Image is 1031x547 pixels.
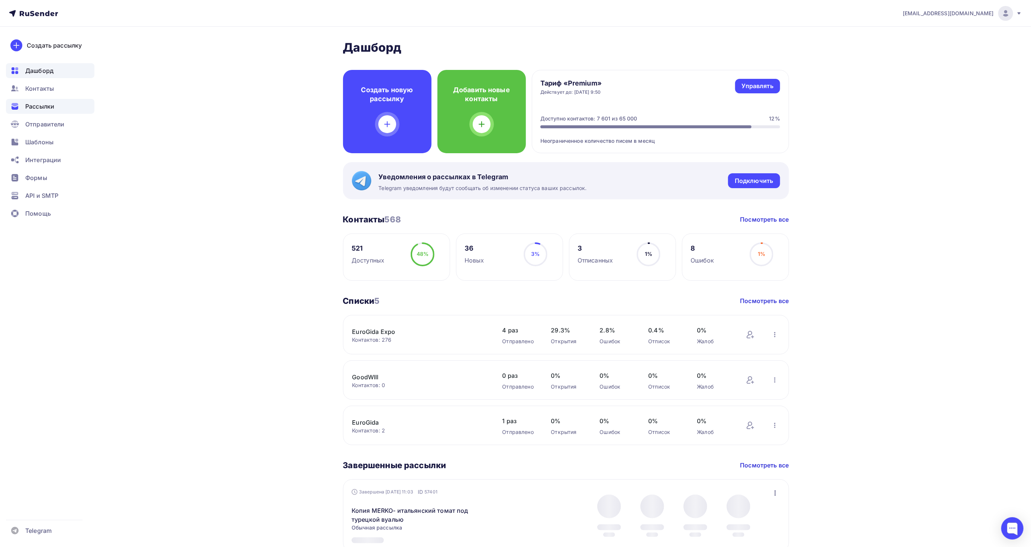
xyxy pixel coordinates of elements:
span: 0% [649,416,682,425]
span: 4 раз [502,326,536,335]
span: Рассылки [25,102,54,111]
h3: Списки [343,296,380,306]
span: 568 [385,215,401,224]
h4: Тариф «Premium» [540,79,602,88]
div: Отправлено [502,383,536,390]
div: Действует до: [DATE] 9:50 [540,89,602,95]
div: Ошибок [600,428,634,436]
span: 0% [551,371,585,380]
span: 0% [697,371,731,380]
span: Формы [25,173,47,182]
div: Подключить [735,177,773,185]
a: [EMAIL_ADDRESS][DOMAIN_NAME] [903,6,1022,21]
div: Доступных [352,256,384,265]
a: Дашборд [6,63,94,78]
h3: Контакты [343,214,401,225]
a: EuroGida Expo [352,327,479,336]
span: 3% [531,251,540,257]
a: Формы [6,170,94,185]
span: Контакты [25,84,54,93]
span: 0% [649,371,682,380]
div: Отправлено [502,428,536,436]
div: Отписанных [578,256,613,265]
div: 3 [578,244,613,253]
h4: Добавить новые контакты [449,86,514,103]
span: 57401 [424,488,437,496]
span: 0.4% [649,326,682,335]
a: Посмотреть все [740,215,789,224]
span: Помощь [25,209,51,218]
a: Посмотреть все [740,461,789,470]
a: Посмотреть все [740,296,789,305]
div: Отписок [649,383,682,390]
span: 1% [758,251,765,257]
span: Шаблоны [25,138,54,147]
a: EuroGida [352,418,479,427]
div: Завершена [DATE] 11:03 [352,488,437,496]
div: Ошибок [600,338,634,345]
div: 36 [465,244,484,253]
span: API и SMTP [25,191,58,200]
span: 1% [645,251,652,257]
span: Дашборд [25,66,54,75]
h3: Завершенные рассылки [343,460,446,470]
div: Ошибок [600,383,634,390]
div: Контактов: 0 [352,382,488,389]
a: GoodWIll [352,373,479,382]
a: Управлять [735,79,780,93]
div: Создать рассылку [27,41,82,50]
span: 0% [551,416,585,425]
span: [EMAIL_ADDRESS][DOMAIN_NAME] [903,10,994,17]
span: 5 [374,296,379,306]
span: 48% [417,251,429,257]
span: 2.8% [600,326,634,335]
a: Шаблоны [6,135,94,149]
div: Открытия [551,383,585,390]
span: Уведомления о рассылках в Telegram [379,173,587,181]
div: 521 [352,244,384,253]
span: ID [418,488,423,496]
div: Открытия [551,338,585,345]
span: 0% [600,416,634,425]
a: Копия MERKO- итальянский томат под турецкой вуалью [352,506,479,524]
a: Контакты [6,81,94,96]
span: Интеграции [25,155,61,164]
span: Отправители [25,120,65,129]
div: Контактов: 2 [352,427,488,434]
div: Жалоб [697,428,731,436]
span: 1 раз [502,416,536,425]
div: Жалоб [697,338,731,345]
div: Доступно контактов: 7 601 из 65 000 [540,115,637,122]
div: Новых [465,256,484,265]
a: Рассылки [6,99,94,114]
div: Отправлено [502,338,536,345]
span: Telegram уведомления будут сообщать об изменении статуса ваших рассылок. [379,184,587,192]
div: Жалоб [697,383,731,390]
span: 0 раз [502,371,536,380]
div: Неограниченное количество писем в месяц [540,128,780,145]
div: Открытия [551,428,585,436]
span: Telegram [25,526,52,535]
a: Отправители [6,117,94,132]
span: 29.3% [551,326,585,335]
div: 12% [769,115,780,122]
h2: Дашборд [343,40,789,55]
div: Отписок [649,428,682,436]
div: Отписок [649,338,682,345]
div: Контактов: 276 [352,336,488,344]
span: Обычная рассылка [352,524,402,531]
span: 0% [697,416,731,425]
span: 0% [697,326,731,335]
span: 0% [600,371,634,380]
div: Управлять [742,82,773,90]
div: 8 [691,244,714,253]
div: Ошибок [691,256,714,265]
h4: Создать новую рассылку [355,86,420,103]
